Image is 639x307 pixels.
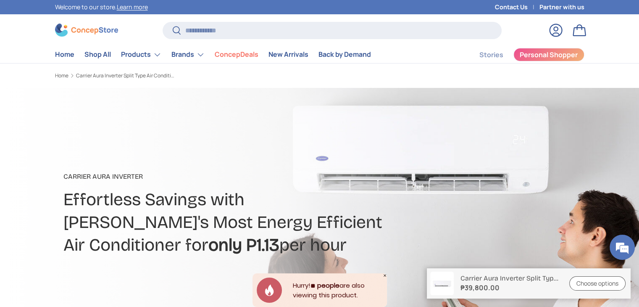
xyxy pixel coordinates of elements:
[55,46,74,63] a: Home
[116,46,166,63] summary: Products
[208,235,279,255] strong: only P1.13
[84,46,111,63] a: Shop All
[318,46,371,63] a: Back by Demand
[460,283,559,293] strong: ₱39,800.00
[55,73,68,78] a: Home
[49,97,116,182] span: We're online!
[539,3,584,12] a: Partner with us
[55,72,336,79] nav: Breadcrumbs
[383,273,387,278] div: Close
[520,51,578,58] span: Personal Shopper
[55,24,118,37] img: ConcepStore
[117,3,148,11] a: Learn more
[459,46,584,63] nav: Secondary
[569,276,626,291] a: Choose options
[268,46,308,63] a: New Arrivals
[4,212,160,241] textarea: Type your message and hit 'Enter'
[215,46,258,63] a: ConcepDeals
[55,3,148,12] p: Welcome to our store.
[513,48,584,61] a: Personal Shopper
[138,4,158,24] div: Minimize live chat window
[495,3,539,12] a: Contact Us
[166,46,210,63] summary: Brands
[55,46,371,63] nav: Primary
[63,172,386,182] p: CARRIER AURA INVERTER
[44,47,141,58] div: Chat with us now
[63,188,386,256] h2: Effortless Savings with [PERSON_NAME]'s Most Energy Efficient Air Conditioner for per hour
[479,47,503,63] a: Stories
[460,274,559,282] p: Carrier Aura Inverter Split Type Air Conditioner
[76,73,177,78] a: Carrier Aura Inverter Split Type Air Conditioner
